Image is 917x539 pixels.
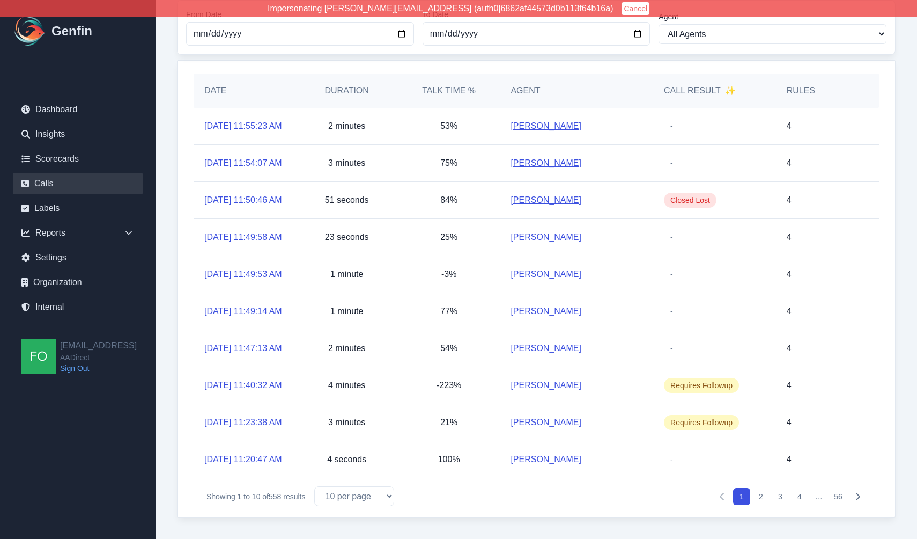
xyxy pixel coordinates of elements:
h1: Genfin [51,23,92,40]
a: [PERSON_NAME] [511,342,581,355]
p: 54% [440,342,457,355]
a: Organization [13,272,143,293]
p: 4 [787,120,792,133]
a: [DATE] 11:49:53 AM [204,268,282,281]
span: Requires Followup [664,415,739,430]
a: [PERSON_NAME] [511,305,581,318]
p: 51 seconds [325,194,369,207]
p: 25% [440,231,457,244]
a: [PERSON_NAME] [511,157,581,170]
span: AADirect [60,352,137,363]
div: Reports [13,222,143,244]
span: - [664,452,679,467]
span: 10 [252,492,261,501]
a: Labels [13,198,143,219]
p: 100% [438,453,460,466]
img: founders@genfin.ai [21,339,56,374]
span: … [810,488,827,505]
h5: Call Result [664,84,736,97]
a: [DATE] 11:50:46 AM [204,194,282,207]
a: [PERSON_NAME] [511,231,581,244]
h5: Date [204,84,285,97]
p: 4 [787,416,792,429]
a: [PERSON_NAME] [511,453,581,466]
a: Sign Out [60,363,137,374]
a: [DATE] 11:47:13 AM [204,342,282,355]
button: 2 [752,488,770,505]
p: 4 seconds [327,453,366,466]
p: 21% [440,416,457,429]
p: 3 minutes [328,157,365,170]
p: 4 minutes [328,379,365,392]
p: 4 [787,305,792,318]
a: Insights [13,123,143,145]
a: [DATE] 11:49:58 AM [204,231,282,244]
button: 56 [830,488,847,505]
a: Scorecards [13,148,143,170]
a: [DATE] 11:23:38 AM [204,416,282,429]
h5: Rules [787,84,815,97]
p: 2 minutes [328,342,365,355]
a: [DATE] 11:55:23 AM [204,120,282,133]
p: 4 [787,194,792,207]
span: Closed Lost [664,193,716,208]
p: 1 minute [330,305,363,318]
h5: Duration [306,84,387,97]
p: 4 [787,342,792,355]
a: Internal [13,296,143,318]
a: [PERSON_NAME] [511,120,581,133]
a: [PERSON_NAME] [511,268,581,281]
h5: Talk Time % [409,84,489,97]
p: 3 minutes [328,416,365,429]
a: Dashboard [13,99,143,120]
p: 77% [440,305,457,318]
a: [PERSON_NAME] [511,416,581,429]
p: 84% [440,194,457,207]
p: 23 seconds [325,231,369,244]
button: 4 [791,488,808,505]
a: [DATE] 11:54:07 AM [204,157,282,170]
nav: Pagination [714,488,866,505]
span: 558 [269,492,281,501]
p: 4 [787,231,792,244]
span: - [664,341,679,356]
p: 4 [787,157,792,170]
h5: Agent [511,84,540,97]
p: 4 [787,379,792,392]
a: [DATE] 11:49:14 AM [204,305,282,318]
p: 2 minutes [328,120,365,133]
span: - [664,119,679,134]
p: -223% [437,379,461,392]
span: - [664,230,679,245]
p: 53% [440,120,457,133]
p: 75% [440,157,457,170]
a: [DATE] 11:20:47 AM [204,453,282,466]
img: Logo [13,14,47,48]
a: [PERSON_NAME] [511,194,581,207]
a: Settings [13,247,143,268]
p: 4 [787,453,792,466]
p: -3% [441,268,456,281]
a: [PERSON_NAME] [511,379,581,392]
span: ✨ [725,84,736,97]
button: 1 [733,488,750,505]
a: [DATE] 11:40:32 AM [204,379,282,392]
p: 4 [787,268,792,281]
span: Requires Followup [664,378,739,393]
button: Cancel [622,2,649,15]
span: - [664,267,679,282]
span: 1 [238,492,242,501]
span: - [664,304,679,319]
span: - [664,156,679,171]
button: 3 [772,488,789,505]
p: 1 minute [330,268,363,281]
a: Calls [13,173,143,194]
p: Showing to of results [206,491,306,502]
h2: [EMAIL_ADDRESS] [60,339,137,352]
